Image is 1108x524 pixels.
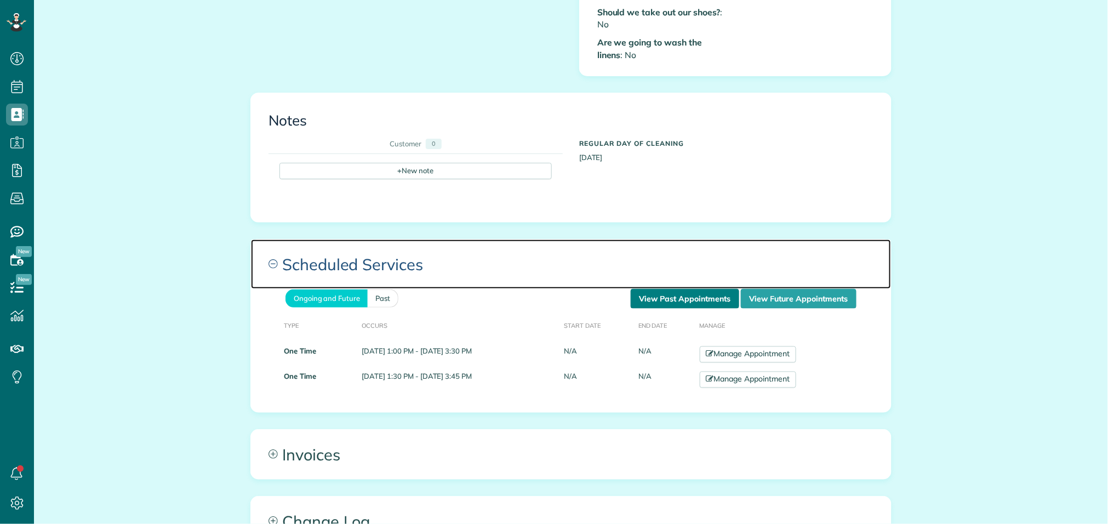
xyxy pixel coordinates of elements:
[279,163,552,179] div: New note
[579,140,873,147] h5: Regular day of cleaning
[634,342,695,367] td: N/A
[284,372,316,381] strong: One Time
[285,289,368,307] a: Ongoing and Future
[700,372,796,388] a: Manage Appointment
[634,309,695,342] th: End Date
[251,240,891,289] a: Scheduled Services
[597,7,721,18] b: Should we take out our shoes?
[390,139,421,149] div: Customer
[16,246,32,257] span: New
[634,367,695,392] td: N/A
[631,289,739,309] a: View Past Appointments
[267,309,358,342] th: Type
[559,342,633,367] td: N/A
[597,36,727,61] p: : No
[398,166,402,175] span: +
[571,134,882,163] div: [DATE]
[597,37,702,60] b: Are we going to wash the linens
[358,342,560,367] td: [DATE] 1:00 PM - [DATE] 3:30 PM
[695,309,875,342] th: Manage
[358,309,560,342] th: Occurs
[284,347,316,356] strong: One Time
[251,430,891,479] a: Invoices
[597,6,727,31] p: : No
[368,289,398,307] a: Past
[269,113,873,129] h3: Notes
[559,367,633,392] td: N/A
[741,289,856,309] a: View Future Appointments
[16,274,32,285] span: New
[559,309,633,342] th: Start Date
[426,139,442,149] div: 0
[700,346,796,363] a: Manage Appointment
[358,367,560,392] td: [DATE] 1:30 PM - [DATE] 3:45 PM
